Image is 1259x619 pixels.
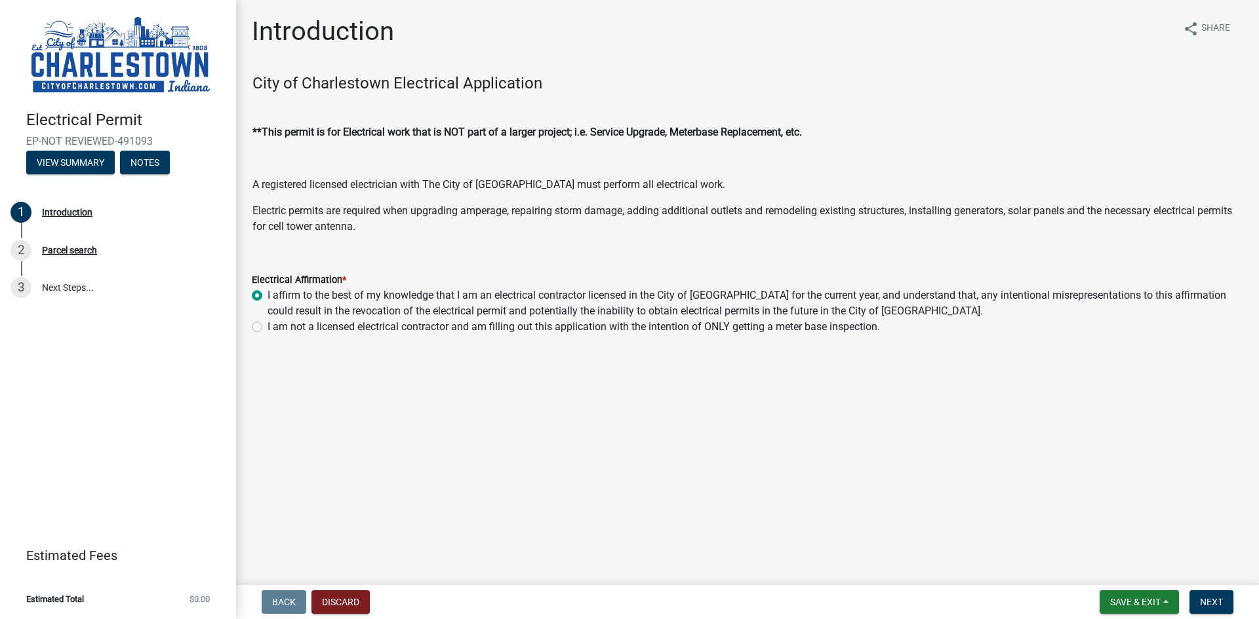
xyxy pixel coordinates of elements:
button: Notes [120,151,170,174]
h4: City of Charlestown Electrical Application [252,74,1243,93]
button: View Summary [26,151,115,174]
span: EP-NOT REVIEWED-491093 [26,135,210,147]
span: Share [1201,21,1230,37]
p: Electric permits are required when upgrading amperage, repairing storm damage, adding additional ... [252,203,1243,234]
span: Back [272,597,296,607]
h4: Electrical Permit [26,111,226,130]
label: Electrical Affirmation [252,276,346,285]
button: Next [1189,590,1233,614]
img: City of Charlestown, Indiana [26,14,215,97]
i: share [1183,21,1199,37]
div: 1 [10,202,31,223]
div: 2 [10,240,31,261]
div: 3 [10,277,31,298]
button: shareShare [1172,16,1241,41]
button: Save & Exit [1100,590,1179,614]
a: Estimated Fees [10,542,215,569]
span: $0.00 [190,595,210,603]
wm-modal-confirm: Summary [26,158,115,168]
div: Introduction [42,208,92,217]
strong: **This permit is for Electrical work that is NOT part of a larger project; i.e. Service Upgrade, ... [252,126,802,138]
p: A registered licensed electrician with The City of [GEOGRAPHIC_DATA] must perform all electrical ... [252,177,1243,193]
button: Back [262,590,306,614]
span: Estimated Total [26,595,84,603]
label: I am not a licensed electrical contractor and am filling out this application with the intention ... [268,319,880,335]
span: Save & Exit [1110,597,1161,607]
button: Discard [311,590,370,614]
span: Next [1200,597,1223,607]
wm-modal-confirm: Notes [120,158,170,168]
h1: Introduction [252,16,394,47]
div: Parcel search [42,246,97,255]
label: I affirm to the best of my knowledge that I am an electrical contractor licensed in the City of [... [268,288,1243,319]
